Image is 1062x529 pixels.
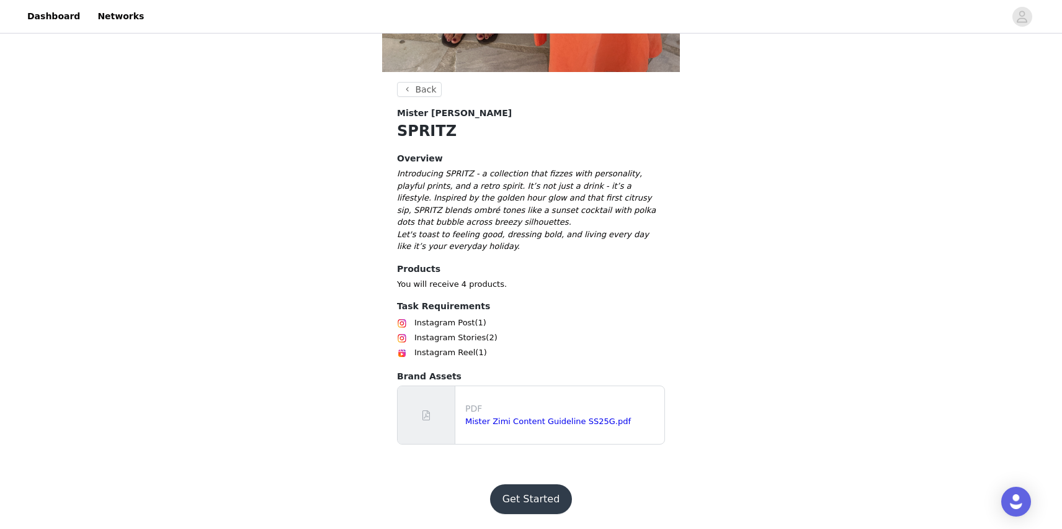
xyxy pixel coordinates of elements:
[90,2,151,30] a: Networks
[397,263,665,276] h4: Products
[486,332,497,344] span: (2)
[414,317,475,329] span: Instagram Post
[397,319,407,328] img: Instagram Icon
[397,152,665,165] h4: Overview
[397,107,512,120] span: Mister [PERSON_NAME]
[490,484,573,514] button: Get Started
[465,417,631,426] a: Mister Zimi Content Guideline SS25G.pdf
[475,317,486,329] span: (1)
[465,402,659,415] p: PDF
[397,230,649,251] em: Let's toast to feeling good, dressing bold, and living every day like it’s your everyday holiday.
[1001,487,1031,517] div: Open Intercom Messenger
[475,346,486,359] span: (1)
[397,300,665,313] h4: Task Requirements
[397,82,442,97] button: Back
[397,120,665,142] h1: SPRITZ
[397,333,407,343] img: Instagram Icon
[397,278,665,291] p: You will receive 4 products.
[397,169,656,227] em: Introducing SPRITZ - a collection that fizzes with personality, playful prints, and a retro spiri...
[397,370,665,383] h4: Brand Assets
[397,348,407,358] img: Instagram Reels Icon
[414,332,486,344] span: Instagram Stories
[1016,7,1028,27] div: avatar
[414,346,475,359] span: Instagram Reel
[20,2,87,30] a: Dashboard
